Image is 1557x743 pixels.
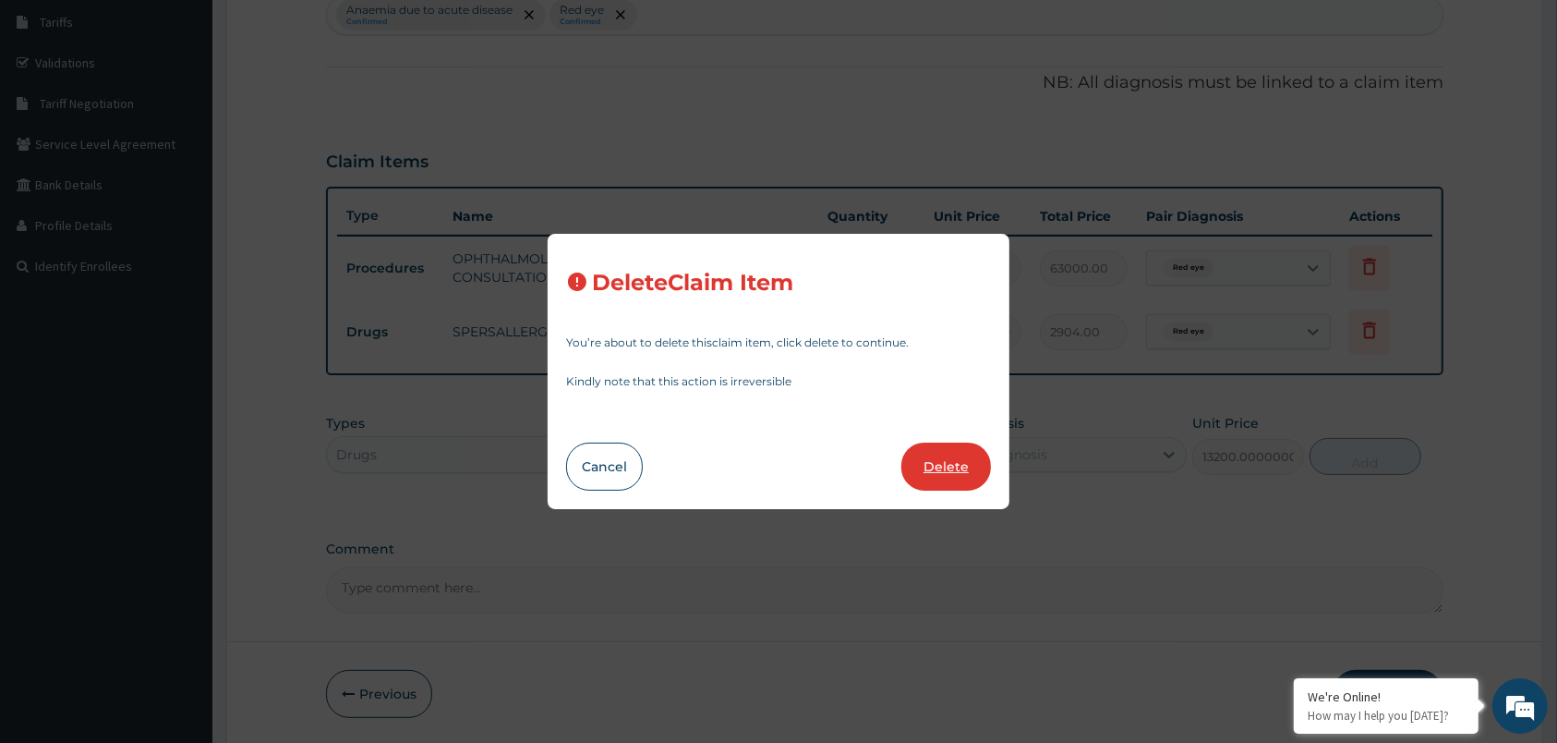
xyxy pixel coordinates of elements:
[566,443,643,491] button: Cancel
[592,271,793,296] h3: Delete Claim Item
[9,505,352,569] textarea: Type your message and hit 'Enter'
[566,337,991,348] p: You’re about to delete this claim item , click delete to continue.
[303,9,347,54] div: Minimize live chat window
[107,233,255,420] span: We're online!
[34,92,75,139] img: d_794563401_company_1708531726252_794563401
[901,443,991,491] button: Delete
[1308,688,1465,705] div: We're Online!
[96,104,310,128] div: Chat with us now
[566,376,991,387] p: Kindly note that this action is irreversible
[1308,708,1465,724] p: How may I help you today?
